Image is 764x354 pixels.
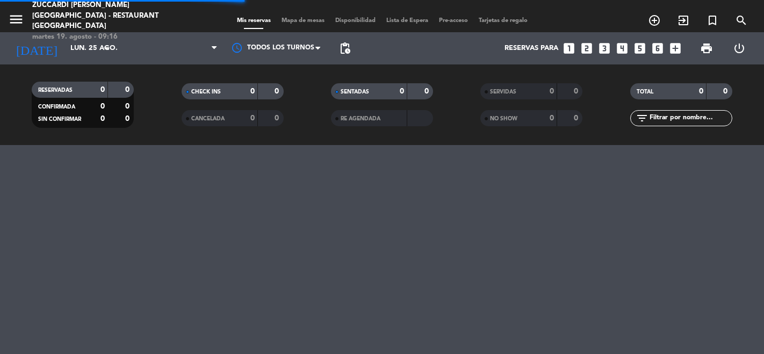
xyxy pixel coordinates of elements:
strong: 0 [550,114,554,122]
strong: 0 [125,115,132,122]
span: Disponibilidad [330,18,381,24]
span: Reservas para [504,44,558,53]
strong: 0 [574,88,580,95]
i: search [735,14,748,27]
span: CHECK INS [191,89,221,95]
i: power_settings_new [733,42,746,55]
i: looks_6 [651,41,665,55]
span: Tarjetas de regalo [473,18,533,24]
strong: 0 [100,103,105,110]
strong: 0 [125,86,132,93]
span: SENTADAS [341,89,369,95]
strong: 0 [250,88,255,95]
button: menu [8,11,24,31]
input: Filtrar por nombre... [648,112,732,124]
i: exit_to_app [677,14,690,27]
i: add_box [668,41,682,55]
strong: 0 [100,86,105,93]
span: TOTAL [637,89,653,95]
strong: 0 [125,103,132,110]
strong: 0 [275,114,281,122]
strong: 0 [699,88,703,95]
span: RESERVADAS [38,88,73,93]
i: looks_5 [633,41,647,55]
i: turned_in_not [706,14,719,27]
i: looks_4 [615,41,629,55]
i: menu [8,11,24,27]
i: looks_3 [597,41,611,55]
i: looks_one [562,41,576,55]
span: Mapa de mesas [276,18,330,24]
strong: 0 [400,88,404,95]
strong: 0 [723,88,730,95]
i: [DATE] [8,37,65,60]
i: filter_list [636,112,648,125]
strong: 0 [250,114,255,122]
div: LOG OUT [723,32,756,64]
span: Mis reservas [232,18,276,24]
span: SIN CONFIRMAR [38,117,81,122]
span: Pre-acceso [434,18,473,24]
div: martes 19. agosto - 09:16 [32,32,183,42]
strong: 0 [275,88,281,95]
i: arrow_drop_down [100,42,113,55]
span: RE AGENDADA [341,116,380,121]
span: NO SHOW [490,116,517,121]
span: pending_actions [338,42,351,55]
strong: 0 [574,114,580,122]
span: SERVIDAS [490,89,516,95]
strong: 0 [424,88,431,95]
strong: 0 [100,115,105,122]
span: CONFIRMADA [38,104,75,110]
strong: 0 [550,88,554,95]
i: add_circle_outline [648,14,661,27]
span: Lista de Espera [381,18,434,24]
i: looks_two [580,41,594,55]
span: print [700,42,713,55]
span: CANCELADA [191,116,225,121]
